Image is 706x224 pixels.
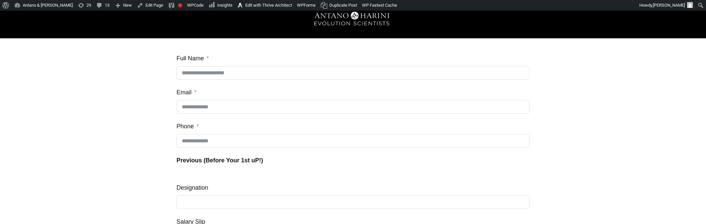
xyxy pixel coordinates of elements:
img: A&H_Ev png [303,7,403,32]
div: Focus keyphrase not set [178,3,182,7]
input: Phone [176,134,529,148]
span: [PERSON_NAME] [653,3,685,8]
label: Designation [176,182,208,194]
label: Full Name [176,52,209,64]
input: Email [176,100,529,114]
input: Designation [176,195,529,209]
strong: Previous (Before Your 1st uP!) [176,157,263,164]
label: Email [176,86,197,98]
label: Phone [176,120,199,132]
